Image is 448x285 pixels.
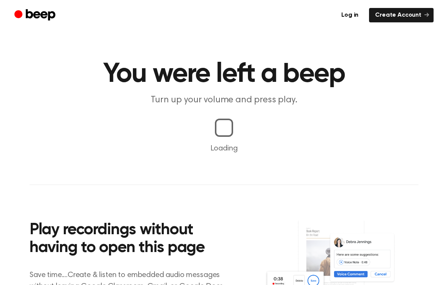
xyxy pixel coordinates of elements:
[9,143,439,154] p: Loading
[14,8,57,23] a: Beep
[30,61,418,88] h1: You were left a beep
[335,8,364,22] a: Log in
[369,8,434,22] a: Create Account
[30,221,234,257] h2: Play recordings without having to open this page
[78,94,370,106] p: Turn up your volume and press play.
